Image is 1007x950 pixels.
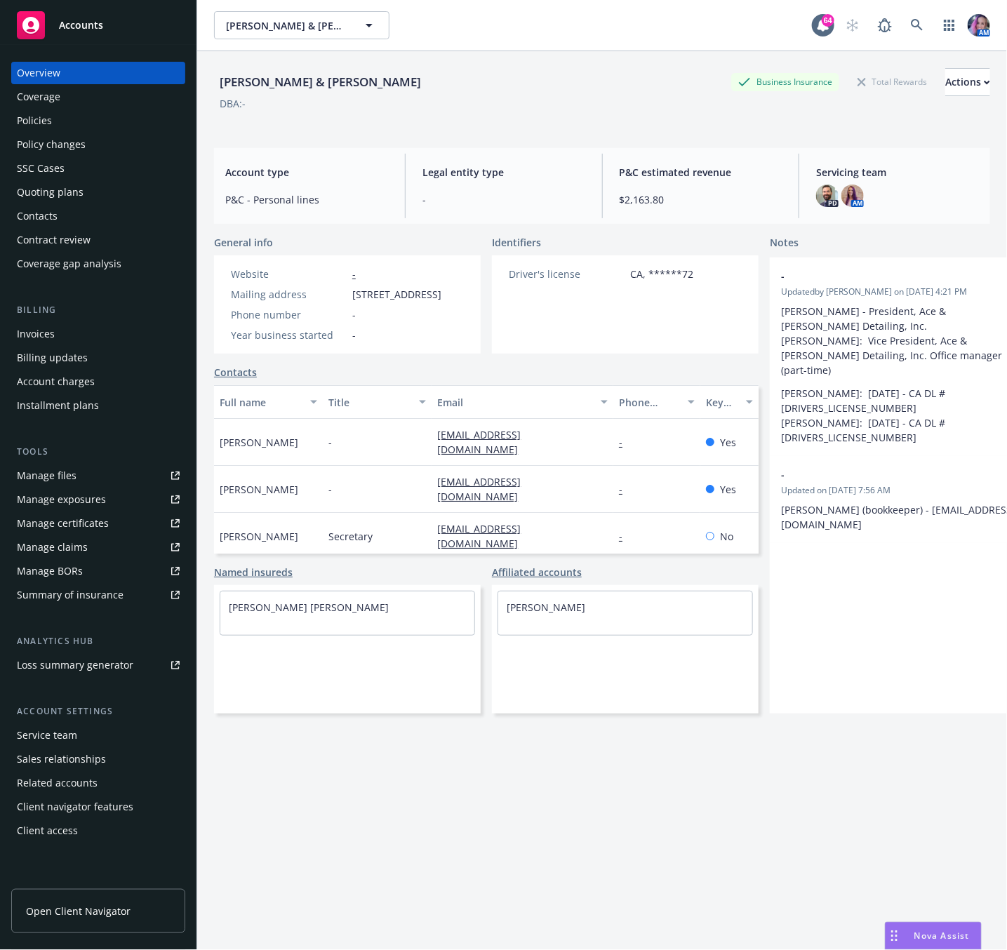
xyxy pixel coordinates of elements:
div: DBA: - [220,96,246,111]
button: Email [432,385,613,419]
div: Policies [17,109,52,132]
span: - [328,435,332,450]
a: Coverage gap analysis [11,253,185,275]
button: Key contact [700,385,759,419]
div: Driver's license [509,267,625,281]
div: Website [231,267,347,281]
a: Service team [11,724,185,747]
div: Account charges [17,370,95,393]
div: Loss summary generator [17,654,133,676]
a: Contract review [11,229,185,251]
span: [PERSON_NAME] [220,435,298,450]
div: Billing [11,303,185,317]
div: Contacts [17,205,58,227]
a: Named insureds [214,565,293,580]
a: Summary of insurance [11,584,185,606]
a: Manage certificates [11,512,185,535]
div: Policy changes [17,133,86,156]
img: photo [968,14,990,36]
div: Manage files [17,464,76,487]
a: Manage files [11,464,185,487]
span: - [352,328,356,342]
a: [PERSON_NAME] [507,601,585,614]
div: Year business started [231,328,347,342]
span: Account type [225,165,388,180]
div: Quoting plans [17,181,84,203]
span: P&C - Personal lines [225,192,388,207]
div: Phone number [231,307,347,322]
span: - [781,269,989,283]
a: Manage claims [11,536,185,558]
span: [PERSON_NAME] & [PERSON_NAME] [226,18,347,33]
span: $2,163.80 [620,192,782,207]
a: [EMAIL_ADDRESS][DOMAIN_NAME] [437,428,529,456]
span: - [352,307,356,322]
span: - [781,467,989,482]
a: Loss summary generator [11,654,185,676]
span: Open Client Navigator [26,904,131,918]
a: - [619,436,634,449]
div: Manage BORs [17,560,83,582]
span: Manage exposures [11,488,185,511]
a: Contacts [214,365,257,380]
div: Phone number [619,395,679,410]
div: SSC Cases [17,157,65,180]
a: Switch app [935,11,963,39]
a: Sales relationships [11,748,185,770]
button: [PERSON_NAME] & [PERSON_NAME] [214,11,389,39]
div: Contract review [17,229,91,251]
div: Drag to move [886,923,903,949]
button: Title [323,385,432,419]
div: Summary of insurance [17,584,124,606]
div: Manage certificates [17,512,109,535]
a: Coverage [11,86,185,108]
div: Overview [17,62,60,84]
div: Client access [17,819,78,842]
div: Key contact [706,395,738,410]
a: Overview [11,62,185,84]
div: Related accounts [17,772,98,794]
a: Accounts [11,6,185,45]
span: General info [214,235,273,250]
div: Full name [220,395,302,410]
button: Full name [214,385,323,419]
div: Installment plans [17,394,99,417]
div: Sales relationships [17,748,106,770]
button: Nova Assist [885,922,982,950]
span: Legal entity type [422,165,585,180]
div: Tools [11,445,185,459]
span: Servicing team [816,165,979,180]
span: Secretary [328,529,373,544]
span: Identifiers [492,235,541,250]
button: Actions [945,68,990,96]
button: Phone number [613,385,700,419]
a: Invoices [11,323,185,345]
span: Notes [770,235,799,252]
span: Yes [720,435,736,450]
a: Report a Bug [871,11,899,39]
div: Total Rewards [851,73,934,91]
span: Nova Assist [914,930,970,942]
a: SSC Cases [11,157,185,180]
a: Billing updates [11,347,185,369]
a: Installment plans [11,394,185,417]
span: [STREET_ADDRESS] [352,287,441,302]
div: Email [437,395,592,410]
a: Policy changes [11,133,185,156]
a: - [352,267,356,281]
a: Account charges [11,370,185,393]
a: Client access [11,819,185,842]
img: photo [816,185,839,207]
a: Start snowing [839,11,867,39]
span: Yes [720,482,736,497]
div: Manage claims [17,536,88,558]
a: Related accounts [11,772,185,794]
a: - [619,530,634,543]
span: Accounts [59,20,103,31]
div: 64 [822,14,834,27]
div: Client navigator features [17,796,133,818]
a: [PERSON_NAME] [PERSON_NAME] [229,601,389,614]
div: Service team [17,724,77,747]
a: Quoting plans [11,181,185,203]
div: Coverage gap analysis [17,253,121,275]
